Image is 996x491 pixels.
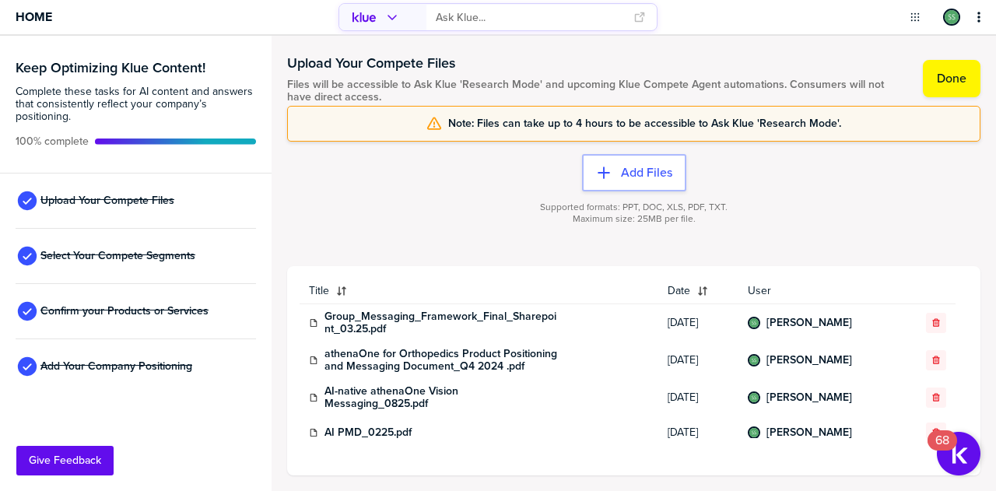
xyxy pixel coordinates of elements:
img: ebc6ddbd162de32c16aad98552750454-sml.png [749,356,759,365]
img: ebc6ddbd162de32c16aad98552750454-sml.png [945,10,959,24]
div: Syam Sasidharan [748,354,760,366]
div: Syam Sasidharan [748,317,760,329]
a: AI-native athenaOne Vision Messaging_0825.pdf [324,385,558,410]
span: User [748,285,894,297]
button: Give Feedback [16,446,114,475]
a: [PERSON_NAME] [766,426,852,439]
div: Syam Sasidharan [943,9,960,26]
a: Edit Profile [942,7,962,27]
a: [PERSON_NAME] [766,391,852,404]
span: Upload Your Compete Files [40,195,174,207]
span: Confirm your Products or Services [40,305,209,317]
span: Complete these tasks for AI content and answers that consistently reflect your company’s position... [16,86,256,123]
label: Done [937,71,966,86]
span: Supported formats: PPT, DOC, XLS, PDF, TXT. [540,202,728,213]
h3: Keep Optimizing Klue Content! [16,61,256,75]
label: Add Files [621,165,672,181]
span: [DATE] [668,317,729,329]
span: [DATE] [668,354,729,366]
a: Group_Messaging_Framework_Final_Sharepoint_03.25.pdf [324,310,558,335]
span: Select Your Compete Segments [40,250,195,262]
span: [DATE] [668,391,729,404]
a: [PERSON_NAME] [766,317,852,329]
img: ebc6ddbd162de32c16aad98552750454-sml.png [749,393,759,402]
h1: Upload Your Compete Files [287,54,907,72]
a: AI PMD_0225.pdf [324,426,412,439]
span: Note: Files can take up to 4 hours to be accessible to Ask Klue 'Research Mode'. [448,117,841,130]
img: ebc6ddbd162de32c16aad98552750454-sml.png [749,428,759,437]
img: ebc6ddbd162de32c16aad98552750454-sml.png [749,318,759,328]
div: Syam Sasidharan [748,426,760,439]
span: Active [16,135,89,148]
button: Open Drop [907,9,923,25]
span: Title [309,285,329,297]
span: Add Your Company Positioning [40,360,192,373]
span: Date [668,285,690,297]
span: Maximum size: 25MB per file. [573,213,696,225]
div: Syam Sasidharan [748,391,760,404]
span: [DATE] [668,426,729,439]
a: [PERSON_NAME] [766,354,852,366]
button: Open Resource Center, 68 new notifications [937,432,980,475]
span: Files will be accessible to Ask Klue 'Research Mode' and upcoming Klue Compete Agent automations.... [287,79,907,103]
input: Ask Klue... [436,5,625,30]
a: athenaOne for Orthopedics Product Positioning and Messaging Document_Q4 2024 .pdf [324,348,558,373]
div: 68 [935,440,949,461]
span: Home [16,10,52,23]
